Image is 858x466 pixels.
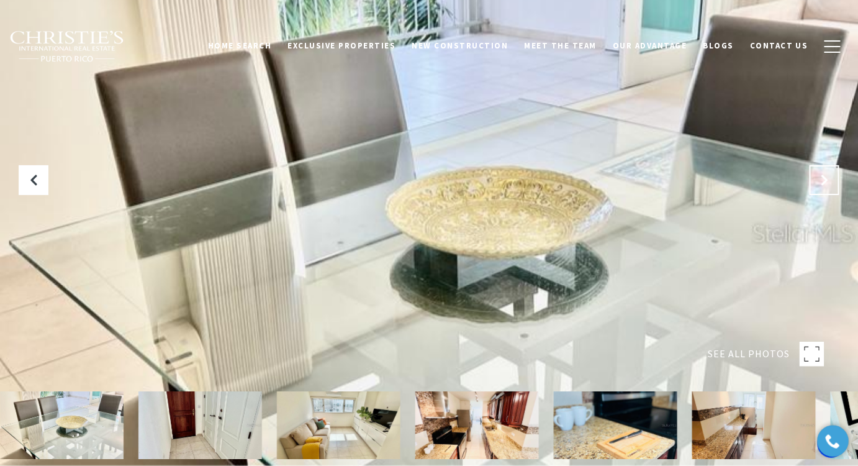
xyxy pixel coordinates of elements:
[277,391,400,459] img: 1360 ASHFORD AVENUE Unit: 304
[288,40,396,51] span: Exclusive Properties
[517,34,605,58] a: Meet the Team
[816,29,849,65] button: button
[750,40,808,51] span: Contact Us
[708,346,790,362] span: SEE ALL PHOTOS
[200,34,280,58] a: Home Search
[412,40,508,51] span: New Construction
[404,34,517,58] a: New Construction
[692,391,816,459] img: 1360 ASHFORD AVENUE Unit: 304
[703,40,734,51] span: Blogs
[280,34,404,58] a: Exclusive Properties
[613,40,687,51] span: Our Advantage
[605,34,695,58] a: Our Advantage
[138,391,262,459] img: 1360 ASHFORD AVENUE Unit: 304
[810,165,839,195] button: Next Slide
[19,165,48,195] button: Previous Slide
[9,30,125,63] img: Christie's International Real Estate black text logo
[695,34,743,58] a: Blogs
[415,391,539,459] img: 1360 ASHFORD AVENUE Unit: 304
[554,391,677,459] img: 1360 ASHFORD AVENUE Unit: 304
